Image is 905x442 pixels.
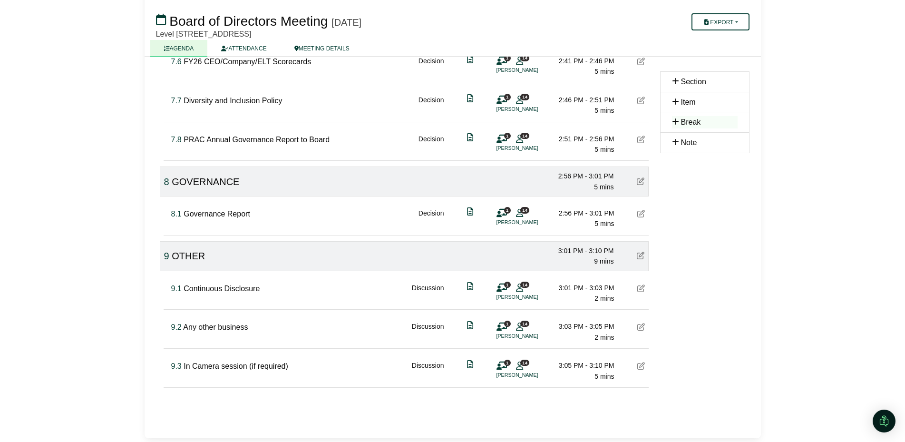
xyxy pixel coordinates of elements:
[207,40,280,57] a: ATTENDANCE
[164,251,169,261] span: Click to fine tune number
[548,95,614,105] div: 2:46 PM - 2:51 PM
[504,282,511,288] span: 1
[418,56,444,77] div: Decision
[496,105,568,113] li: [PERSON_NAME]
[150,40,208,57] a: AGENDA
[331,17,361,28] div: [DATE]
[169,14,328,29] span: Board of Directors Meeting
[504,133,511,139] span: 1
[184,210,250,218] span: Governance Report
[548,208,614,218] div: 2:56 PM - 3:01 PM
[681,118,701,126] span: Break
[184,58,311,66] span: FY26 CEO/Company/ELT Scorecards
[171,285,182,293] span: Click to fine tune number
[681,98,696,106] span: Item
[184,97,282,105] span: Diversity and Inclusion Policy
[496,144,568,152] li: [PERSON_NAME]
[548,360,614,371] div: 3:05 PM - 3:10 PM
[496,66,568,74] li: [PERSON_NAME]
[594,373,614,380] span: 5 mins
[496,218,568,226] li: [PERSON_NAME]
[171,362,182,370] span: Click to fine tune number
[873,410,895,432] div: Open Intercom Messenger
[418,95,444,116] div: Decision
[681,78,706,86] span: Section
[164,177,169,187] span: Click to fine tune number
[520,133,529,139] span: 14
[156,30,252,38] span: Level [STREET_ADDRESS]
[171,58,182,66] span: Click to fine tune number
[520,94,529,100] span: 14
[504,360,511,366] span: 1
[281,40,363,57] a: MEETING DETAILS
[504,94,511,100] span: 1
[594,146,614,153] span: 5 mins
[520,360,529,366] span: 14
[172,177,239,187] span: GOVERNANCE
[171,210,182,218] span: Click to fine tune number
[594,295,614,302] span: 2 mins
[547,171,614,181] div: 2:56 PM - 3:01 PM
[548,56,614,66] div: 2:41 PM - 2:46 PM
[183,323,248,331] span: Any other business
[504,207,511,213] span: 1
[496,371,568,379] li: [PERSON_NAME]
[184,136,330,144] span: PRAC Annual Governance Report to Board
[548,321,614,332] div: 3:03 PM - 3:05 PM
[504,321,511,327] span: 1
[171,323,182,331] span: Click to fine tune number
[520,55,529,61] span: 14
[547,246,614,256] div: 3:01 PM - 3:10 PM
[496,293,568,301] li: [PERSON_NAME]
[520,321,529,327] span: 14
[171,97,182,105] span: Click to fine tune number
[594,257,613,265] span: 9 mins
[172,251,205,261] span: OTHER
[412,283,444,304] div: Discussion
[184,362,288,370] span: In Camera session (if required)
[418,134,444,155] div: Decision
[548,134,614,144] div: 2:51 PM - 2:56 PM
[496,332,568,340] li: [PERSON_NAME]
[681,138,697,147] span: Note
[594,220,614,227] span: 5 mins
[184,285,260,293] span: Continuous Disclosure
[412,360,444,382] div: Discussion
[504,55,511,61] span: 1
[520,207,529,213] span: 14
[594,107,614,114] span: 5 mins
[412,321,444,343] div: Discussion
[520,282,529,288] span: 14
[548,283,614,293] div: 3:01 PM - 3:03 PM
[691,13,749,30] button: Export
[594,334,614,341] span: 2 mins
[594,68,614,75] span: 5 mins
[418,208,444,229] div: Decision
[594,183,613,191] span: 5 mins
[171,136,182,144] span: Click to fine tune number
